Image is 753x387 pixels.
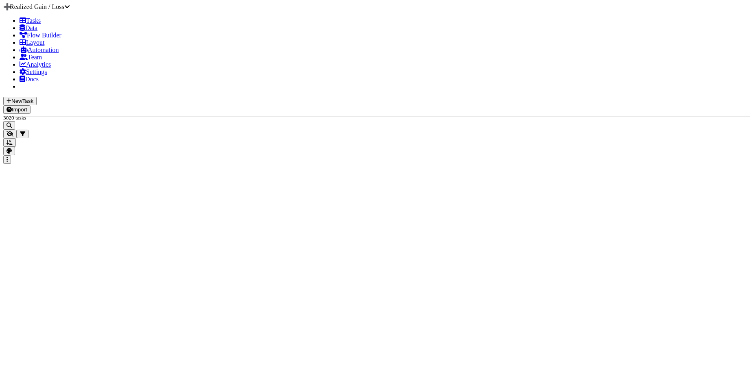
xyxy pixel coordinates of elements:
button: NewTask [3,97,37,105]
a: Data [20,24,37,31]
button: Import [3,105,31,114]
a: Automation [20,46,59,53]
a: Team [20,54,42,61]
span: Realized Gain / Loss [10,3,70,10]
span: ➕ [3,3,11,10]
a: Tasks [20,17,41,24]
a: Analytics [20,61,51,68]
a: Flow Builder [20,32,61,39]
a: Settings [20,68,47,75]
small: 3020 tasks [3,115,26,121]
a: Layout [20,39,44,46]
a: Docs [20,76,39,83]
